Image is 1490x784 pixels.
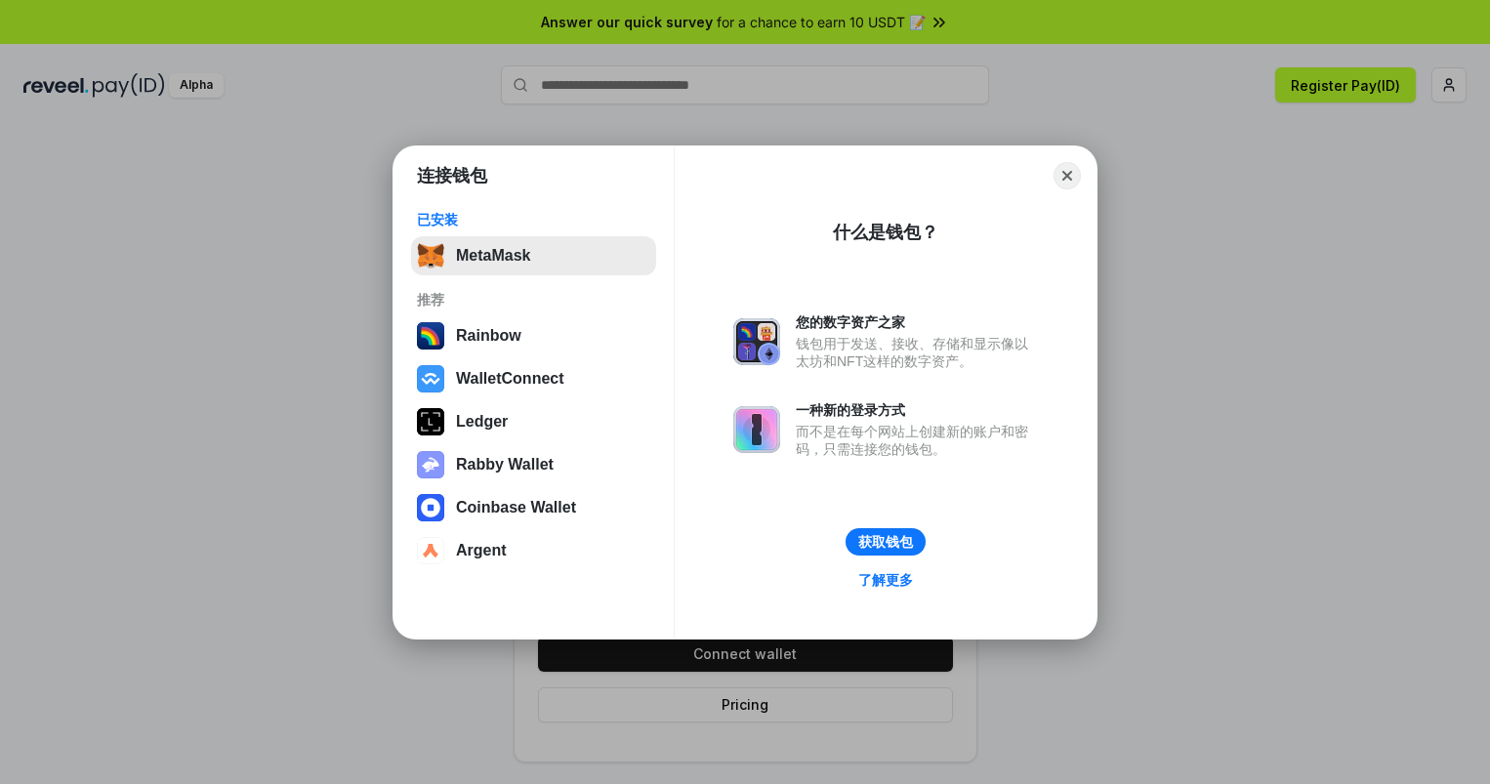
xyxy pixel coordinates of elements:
button: Rainbow [411,316,656,355]
button: Rabby Wallet [411,445,656,484]
div: Rainbow [456,327,521,345]
div: 钱包用于发送、接收、存储和显示像以太坊和NFT这样的数字资产。 [796,335,1038,370]
button: 获取钱包 [846,528,926,556]
h1: 连接钱包 [417,164,487,187]
div: 什么是钱包？ [833,221,938,244]
button: Coinbase Wallet [411,488,656,527]
img: svg+xml,%3Csvg%20width%3D%2228%22%20height%3D%2228%22%20viewBox%3D%220%200%2028%2028%22%20fill%3D... [417,537,444,564]
div: 推荐 [417,291,650,309]
div: 已安装 [417,211,650,228]
div: Rabby Wallet [456,456,554,474]
div: 而不是在每个网站上创建新的账户和密码，只需连接您的钱包。 [796,423,1038,458]
div: Argent [456,542,507,559]
a: 了解更多 [847,567,925,593]
div: Ledger [456,413,508,431]
img: svg+xml,%3Csvg%20xmlns%3D%22http%3A%2F%2Fwww.w3.org%2F2000%2Fsvg%22%20fill%3D%22none%22%20viewBox... [733,406,780,453]
img: svg+xml,%3Csvg%20xmlns%3D%22http%3A%2F%2Fwww.w3.org%2F2000%2Fsvg%22%20fill%3D%22none%22%20viewBox... [733,318,780,365]
div: 了解更多 [858,571,913,589]
img: svg+xml,%3Csvg%20width%3D%2228%22%20height%3D%2228%22%20viewBox%3D%220%200%2028%2028%22%20fill%3D... [417,494,444,521]
img: svg+xml,%3Csvg%20xmlns%3D%22http%3A%2F%2Fwww.w3.org%2F2000%2Fsvg%22%20fill%3D%22none%22%20viewBox... [417,451,444,478]
button: Ledger [411,402,656,441]
button: WalletConnect [411,359,656,398]
img: svg+xml,%3Csvg%20width%3D%22120%22%20height%3D%22120%22%20viewBox%3D%220%200%20120%20120%22%20fil... [417,322,444,350]
div: 一种新的登录方式 [796,401,1038,419]
img: svg+xml,%3Csvg%20xmlns%3D%22http%3A%2F%2Fwww.w3.org%2F2000%2Fsvg%22%20width%3D%2228%22%20height%3... [417,408,444,435]
button: Argent [411,531,656,570]
div: Coinbase Wallet [456,499,576,516]
button: MetaMask [411,236,656,275]
div: MetaMask [456,247,530,265]
div: 获取钱包 [858,533,913,551]
img: svg+xml,%3Csvg%20width%3D%2228%22%20height%3D%2228%22%20viewBox%3D%220%200%2028%2028%22%20fill%3D... [417,365,444,392]
div: 您的数字资产之家 [796,313,1038,331]
button: Close [1054,162,1081,189]
div: WalletConnect [456,370,564,388]
img: svg+xml,%3Csvg%20fill%3D%22none%22%20height%3D%2233%22%20viewBox%3D%220%200%2035%2033%22%20width%... [417,242,444,269]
